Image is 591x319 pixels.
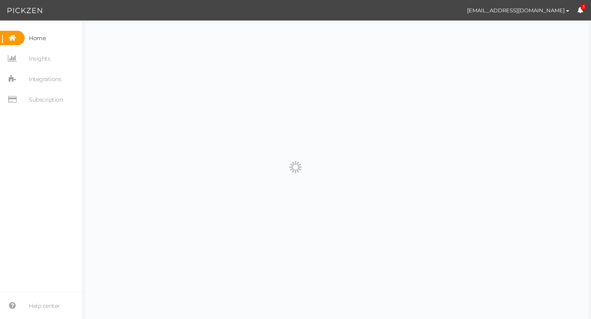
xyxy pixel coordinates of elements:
span: Insights [29,52,50,65]
img: Pickzen logo [7,6,42,16]
span: Home [29,32,46,45]
span: Integrations [29,73,61,86]
span: Subscription [29,93,63,106]
span: [EMAIL_ADDRESS][DOMAIN_NAME] [467,7,565,14]
span: 3 [581,4,586,10]
span: Help center [29,299,60,312]
img: 96df0c2e2b60bb729825a45cfdffd93a [445,3,459,18]
button: [EMAIL_ADDRESS][DOMAIN_NAME] [459,3,577,17]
